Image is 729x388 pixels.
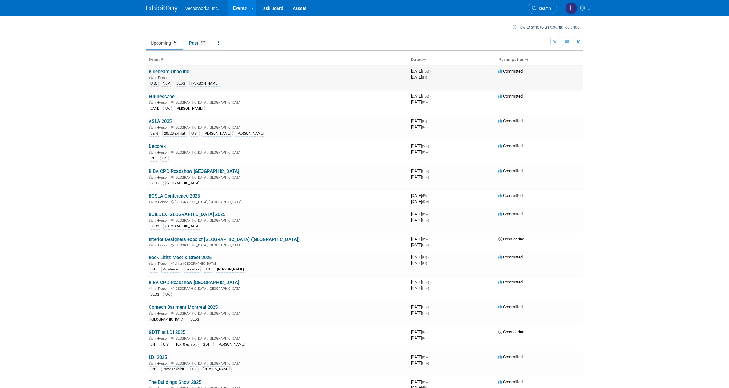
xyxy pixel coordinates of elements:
[149,106,161,111] div: LAND
[411,149,430,154] span: [DATE]
[149,262,153,265] img: In-Person Event
[149,199,406,204] div: [GEOGRAPHIC_DATA], [GEOGRAPHIC_DATA]
[422,95,429,98] span: (Tue)
[498,304,523,309] span: Committed
[154,150,170,155] span: In-Person
[162,131,187,137] div: 20x20 exhibit
[411,286,429,290] span: [DATE]
[411,69,431,73] span: [DATE]
[149,219,153,222] img: In-Person Event
[422,175,429,179] span: (Thu)
[149,94,175,99] a: Futurescape
[411,354,432,359] span: [DATE]
[422,70,429,73] span: (Tue)
[149,243,153,246] img: In-Person Event
[149,150,153,154] img: In-Person Event
[154,175,170,180] span: In-Person
[149,200,153,203] img: In-Person Event
[149,149,406,155] div: [GEOGRAPHIC_DATA], [GEOGRAPHIC_DATA]
[422,76,427,79] span: (Fri)
[411,335,430,340] span: [DATE]
[149,124,406,130] div: [GEOGRAPHIC_DATA], [GEOGRAPHIC_DATA]
[149,292,161,297] div: BLDG
[149,212,225,217] a: BUILDEX [GEOGRAPHIC_DATA] 2025
[149,360,406,366] div: [GEOGRAPHIC_DATA], [GEOGRAPHIC_DATA]
[431,379,432,384] span: -
[498,379,523,384] span: Committed
[149,336,153,340] img: In-Person Event
[411,75,427,80] span: [DATE]
[498,69,523,73] span: Committed
[430,94,431,99] span: -
[154,336,170,340] span: In-Person
[422,311,429,315] span: (Thu)
[411,212,432,216] span: [DATE]
[201,342,214,347] div: GDTF
[154,287,170,291] span: In-Person
[149,255,212,260] a: Rock Lititz Meet & Greet 2025
[149,81,159,86] div: U.S.
[422,243,429,247] span: (Thu)
[149,218,406,223] div: [GEOGRAPHIC_DATA], [GEOGRAPHIC_DATA]
[149,99,406,105] div: [GEOGRAPHIC_DATA], [GEOGRAPHIC_DATA]
[411,94,431,99] span: [DATE]
[422,262,427,265] span: (Fri)
[430,280,431,284] span: -
[154,200,170,204] span: In-Person
[422,355,430,359] span: (Wed)
[154,262,170,266] span: In-Person
[161,81,172,86] div: NEM
[430,304,431,309] span: -
[149,175,153,179] img: In-Person Event
[422,281,429,284] span: (Thu)
[498,143,523,148] span: Committed
[422,169,429,173] span: (Thu)
[215,267,246,272] div: [PERSON_NAME]
[185,6,219,11] span: Vectorworks, Inc.
[422,361,429,365] span: (Tue)
[422,380,430,384] span: (Wed)
[422,144,429,148] span: (Sun)
[154,76,170,80] span: In-Person
[146,5,178,12] img: ExhibitDay
[149,267,159,272] div: ENT
[149,242,406,247] div: [GEOGRAPHIC_DATA], [GEOGRAPHIC_DATA]
[496,54,583,65] th: Participation
[146,54,408,65] th: Event
[408,54,496,65] th: Dates
[160,57,163,62] a: Sort by Event Name
[422,119,427,123] span: (Fri)
[235,131,265,137] div: [PERSON_NAME]
[149,175,406,180] div: [GEOGRAPHIC_DATA], [GEOGRAPHIC_DATA]
[411,280,431,284] span: [DATE]
[154,219,170,223] span: In-Person
[422,200,429,204] span: (Sun)
[174,106,205,111] div: [PERSON_NAME]
[411,379,432,384] span: [DATE]
[149,143,166,149] a: Decorex
[163,292,172,297] div: UK
[146,37,183,49] a: Upcoming42
[149,100,153,104] img: In-Person Event
[422,150,430,154] span: (Wed)
[216,342,246,347] div: [PERSON_NAME]
[428,255,429,259] span: -
[149,286,406,291] div: [GEOGRAPHIC_DATA], [GEOGRAPHIC_DATA]
[422,194,427,198] span: (Fri)
[422,125,430,129] span: (Mon)
[183,267,201,272] div: Tabletop
[149,69,189,74] a: Bluebeam Unbound
[513,25,583,29] a: How to sync to an external calendar...
[498,94,523,99] span: Committed
[149,156,158,161] div: INT
[149,310,406,315] div: [GEOGRAPHIC_DATA], [GEOGRAPHIC_DATA]
[411,169,431,173] span: [DATE]
[149,317,186,322] div: [GEOGRAPHIC_DATA]
[422,305,429,309] span: (Thu)
[498,118,523,123] span: Committed
[431,329,432,334] span: -
[149,304,218,310] a: Contech Batiment Montreal 2025
[422,336,430,340] span: (Mon)
[498,169,523,173] span: Committed
[149,181,161,186] div: BLDG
